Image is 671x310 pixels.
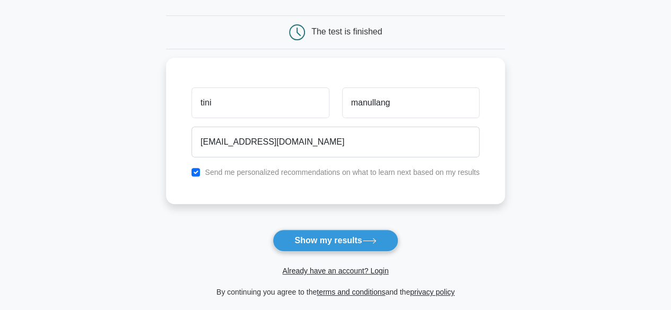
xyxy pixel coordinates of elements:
a: privacy policy [410,288,455,296]
input: Email [191,127,480,157]
a: Already have an account? Login [282,267,388,275]
label: Send me personalized recommendations on what to learn next based on my results [205,168,480,176]
button: Show my results [273,229,398,252]
input: First name [191,87,329,118]
input: Last name [342,87,480,118]
div: By continuing you agree to the and the [160,286,511,298]
div: The test is finished [311,27,382,36]
a: terms and conditions [317,288,385,296]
